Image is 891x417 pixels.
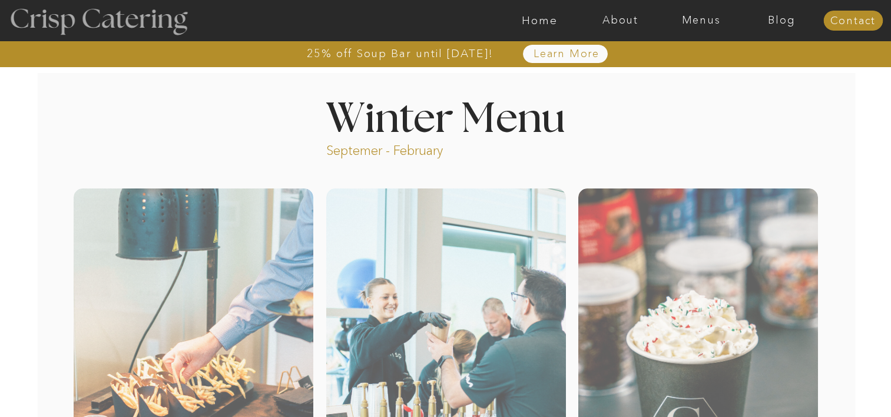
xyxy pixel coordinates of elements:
a: Menus [661,15,741,27]
a: About [580,15,661,27]
a: 25% off Soup Bar until [DATE]! [264,48,536,59]
p: Septemer - February [326,142,488,155]
a: Learn More [506,48,627,60]
h1: Winter Menu [282,99,610,134]
a: Contact [823,15,883,27]
a: Home [499,15,580,27]
a: Blog [741,15,822,27]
